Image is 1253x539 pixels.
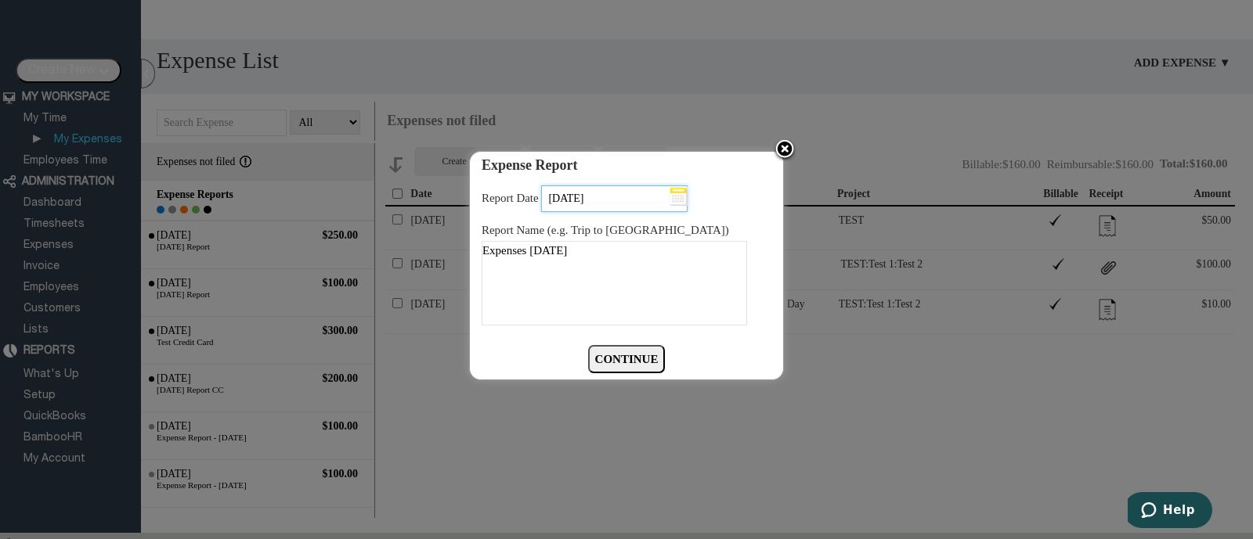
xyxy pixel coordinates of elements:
iframe: Opens a widget where you can find more information [1128,492,1212,531]
div: Expense Report [482,157,771,174]
img: ... [670,187,688,206]
img: X [773,138,796,162]
label: Report Date [482,192,539,204]
label: Report Name [482,224,544,236]
input: continue [588,345,666,373]
label: (e.g. Trip to [GEOGRAPHIC_DATA]) [547,224,729,236]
